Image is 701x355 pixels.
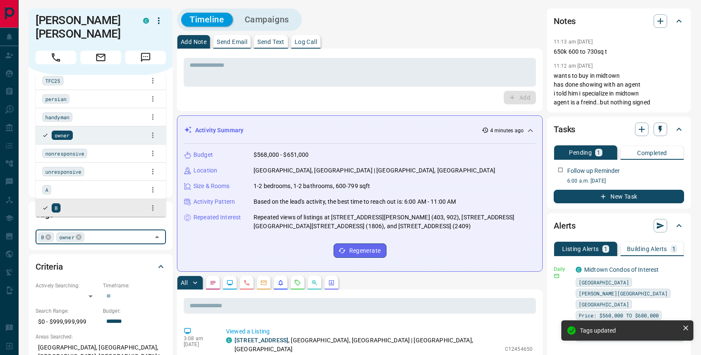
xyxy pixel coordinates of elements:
[193,197,235,206] p: Activity Pattern
[554,71,684,107] p: wants to buy in midtown has done showing with an agent i told him i specialize in midtown agent i...
[579,311,659,319] span: Price: $560,000 TO $680,000
[217,39,247,45] p: Send Email
[45,149,84,158] span: nonresponsive
[36,260,63,273] h2: Criteria
[576,267,582,273] div: condos.ca
[45,186,48,194] span: A
[45,76,61,85] span: TFC25
[254,150,309,159] p: $568,000 - $651,000
[254,166,495,175] p: [GEOGRAPHIC_DATA], [GEOGRAPHIC_DATA] | [GEOGRAPHIC_DATA], [GEOGRAPHIC_DATA]
[505,345,533,353] p: C12454650
[36,315,99,329] p: $0 - $999,999,999
[181,39,207,45] p: Add Note
[554,216,684,236] div: Alerts
[328,279,335,286] svg: Agent Actions
[125,51,166,64] span: Message
[567,167,620,175] p: Follow up Reminder
[579,289,668,298] span: [PERSON_NAME][GEOGRAPHIC_DATA]
[554,265,571,273] p: Daily
[56,232,84,242] div: owner
[38,232,54,242] div: B
[554,123,575,136] h2: Tasks
[45,95,66,103] span: persian
[627,246,667,252] p: Building Alerts
[254,197,456,206] p: Based on the lead's activity, the best time to reach out is: 6:00 AM - 11:00 AM
[672,246,676,252] p: 1
[36,282,99,289] p: Actively Searching:
[257,39,284,45] p: Send Text
[554,39,593,45] p: 11:13 am [DATE]
[569,150,592,156] p: Pending
[151,231,163,243] button: Close
[554,273,560,279] svg: Email
[103,307,166,315] p: Budget:
[55,131,70,139] span: owner
[45,113,69,121] span: handyman
[36,51,76,64] span: Call
[597,150,600,156] p: 1
[235,336,501,354] p: , [GEOGRAPHIC_DATA], [GEOGRAPHIC_DATA] | [GEOGRAPHIC_DATA], [GEOGRAPHIC_DATA]
[236,13,298,27] button: Campaigns
[554,63,593,69] p: 11:12 am [DATE]
[554,11,684,31] div: Notes
[554,14,576,28] h2: Notes
[41,233,44,241] span: B
[184,336,213,341] p: 3:08 am
[294,279,301,286] svg: Requests
[567,177,684,185] p: 6:00 a.m. [DATE]
[184,123,535,138] div: Activity Summary4 minutes ago
[226,337,232,343] div: condos.ca
[235,337,288,344] a: [STREET_ADDRESS]
[36,307,99,315] p: Search Range:
[226,327,533,336] p: Viewed a Listing
[604,246,607,252] p: 1
[562,246,599,252] p: Listing Alerts
[554,190,684,203] button: New Task
[181,13,233,27] button: Timeline
[254,213,535,231] p: Repeated views of listings at [STREET_ADDRESS][PERSON_NAME] (403, 902), [STREET_ADDRESS][GEOGRAPH...
[36,333,166,341] p: Areas Searched:
[193,150,213,159] p: Budget
[243,279,250,286] svg: Calls
[184,341,213,347] p: [DATE]
[210,279,216,286] svg: Notes
[80,51,121,64] span: Email
[579,278,629,287] span: [GEOGRAPHIC_DATA]
[195,126,243,135] p: Activity Summary
[277,279,284,286] svg: Listing Alerts
[554,219,576,232] h2: Alerts
[295,39,317,45] p: Log Call
[193,182,230,191] p: Size & Rooms
[334,243,386,258] button: Regenerate
[59,233,75,241] span: owner
[584,266,659,273] a: Midtown Condos of Interest
[45,167,81,176] span: unresponsive
[554,119,684,139] div: Tasks
[55,204,58,212] span: B
[580,327,679,334] div: Tags updated
[311,279,318,286] svg: Opportunities
[181,280,188,286] p: All
[143,18,149,24] div: condos.ca
[637,150,667,156] p: Completed
[579,300,629,309] span: [GEOGRAPHIC_DATA]
[193,166,217,175] p: Location
[490,127,524,134] p: 4 minutes ago
[226,279,233,286] svg: Lead Browsing Activity
[254,182,370,191] p: 1-2 bedrooms, 1-2 bathrooms, 600-799 sqft
[36,14,130,41] h1: [PERSON_NAME] [PERSON_NAME]
[36,257,166,277] div: Criteria
[103,282,166,289] p: Timeframe:
[260,279,267,286] svg: Emails
[193,213,241,222] p: Repeated Interest
[554,47,684,56] p: 650k 600 to 730sq t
